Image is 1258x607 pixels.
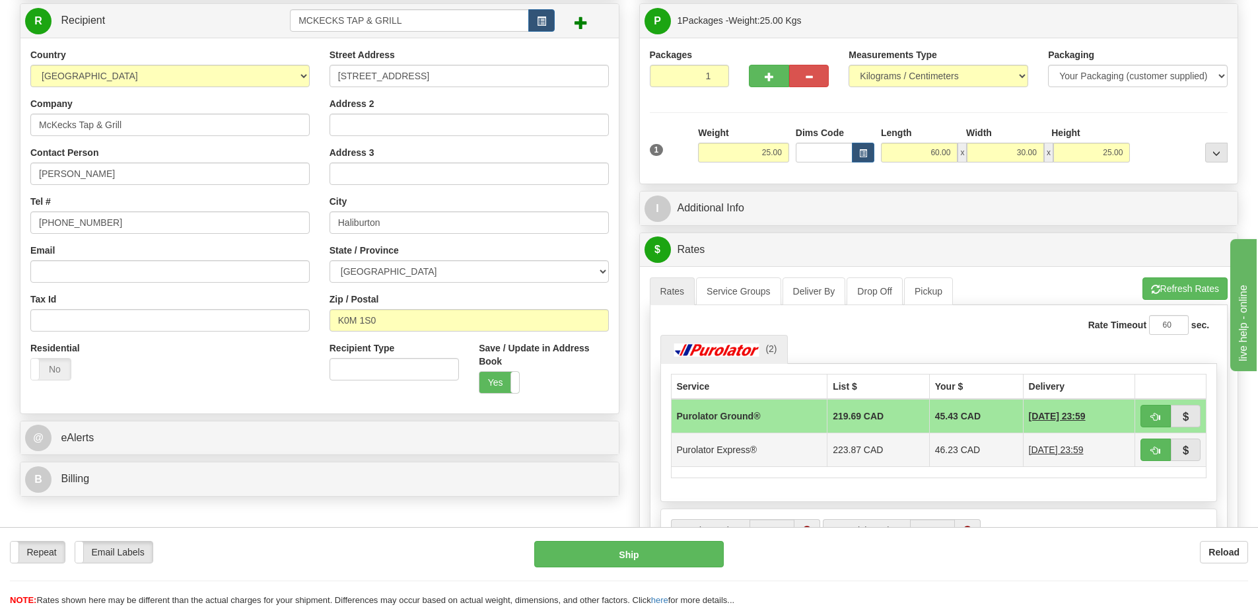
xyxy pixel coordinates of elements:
span: $ [645,236,671,263]
a: Rates [650,277,695,305]
b: Reload [1208,547,1240,557]
label: State / Province [330,244,399,257]
th: Service [671,374,827,399]
a: Pickup [904,277,953,305]
span: 1 [678,15,683,26]
label: Ready By Time [671,519,750,542]
td: Purolator Express® [671,433,827,466]
label: Dims Code [796,126,844,139]
label: Zip / Postal [330,293,379,306]
span: B [25,466,52,493]
label: Street Address [330,48,395,61]
label: Save / Update in Address Book [479,341,608,368]
span: Recipient [61,15,105,26]
iframe: chat widget [1228,236,1257,371]
img: Purolator [671,343,763,357]
button: Refresh Rates [1142,277,1228,300]
span: @ [25,425,52,451]
a: P 1Packages -Weight:25.00 Kgs [645,7,1234,34]
button: Reload [1200,541,1248,563]
div: live help - online [10,8,122,24]
td: 46.23 CAD [929,433,1023,466]
label: Packaging [1048,48,1094,61]
label: Last Pickup Time [823,519,910,542]
label: Company [30,97,73,110]
span: x [1044,143,1053,162]
span: 25.00 [760,15,783,26]
span: Billing [61,473,89,484]
span: R [25,8,52,34]
a: $Rates [645,236,1234,264]
label: Address 2 [330,97,374,110]
label: Yes [479,372,519,393]
label: Email Labels [75,542,153,563]
input: Recipient Id [290,9,529,32]
th: List $ [827,374,930,399]
a: Drop Off [847,277,903,305]
label: No [31,359,71,380]
label: Contact Person [30,146,98,159]
span: 1 [650,144,664,156]
label: Recipient Type [330,341,395,355]
label: Address 3 [330,146,374,159]
span: 1 Day [1029,410,1086,423]
label: Email [30,244,55,257]
label: City [330,195,347,208]
span: x [958,143,967,162]
td: Purolator Ground® [671,399,827,433]
span: NOTE: [10,595,36,605]
th: Your $ [929,374,1023,399]
a: B Billing [25,466,614,493]
label: sec. [1191,318,1209,332]
a: Deliver By [783,277,846,305]
label: Packages [650,48,693,61]
span: (2) [765,343,777,354]
span: I [645,196,671,222]
label: Weight [698,126,728,139]
span: Weight: [728,15,801,26]
span: Packages - [678,7,802,34]
label: Residential [30,341,80,355]
label: Rate Timeout [1088,318,1146,332]
label: Measurements Type [849,48,937,61]
span: 1 Day [1029,443,1084,456]
td: 45.43 CAD [929,399,1023,433]
a: Service Groups [696,277,781,305]
a: R Recipient [25,7,261,34]
a: @ eAlerts [25,425,614,452]
div: ... [1205,143,1228,162]
input: Enter a location [330,65,609,87]
label: Length [881,126,912,139]
th: Delivery [1023,374,1135,399]
label: Tax Id [30,293,56,306]
label: Country [30,48,66,61]
label: Tel # [30,195,51,208]
a: IAdditional Info [645,195,1234,222]
span: P [645,8,671,34]
td: 219.69 CAD [827,399,930,433]
span: eAlerts [61,432,94,443]
a: here [651,595,668,605]
label: Height [1051,126,1080,139]
button: Ship [534,541,724,567]
span: Kgs [786,15,802,26]
td: 223.87 CAD [827,433,930,466]
label: Repeat [11,542,65,563]
label: Width [966,126,992,139]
